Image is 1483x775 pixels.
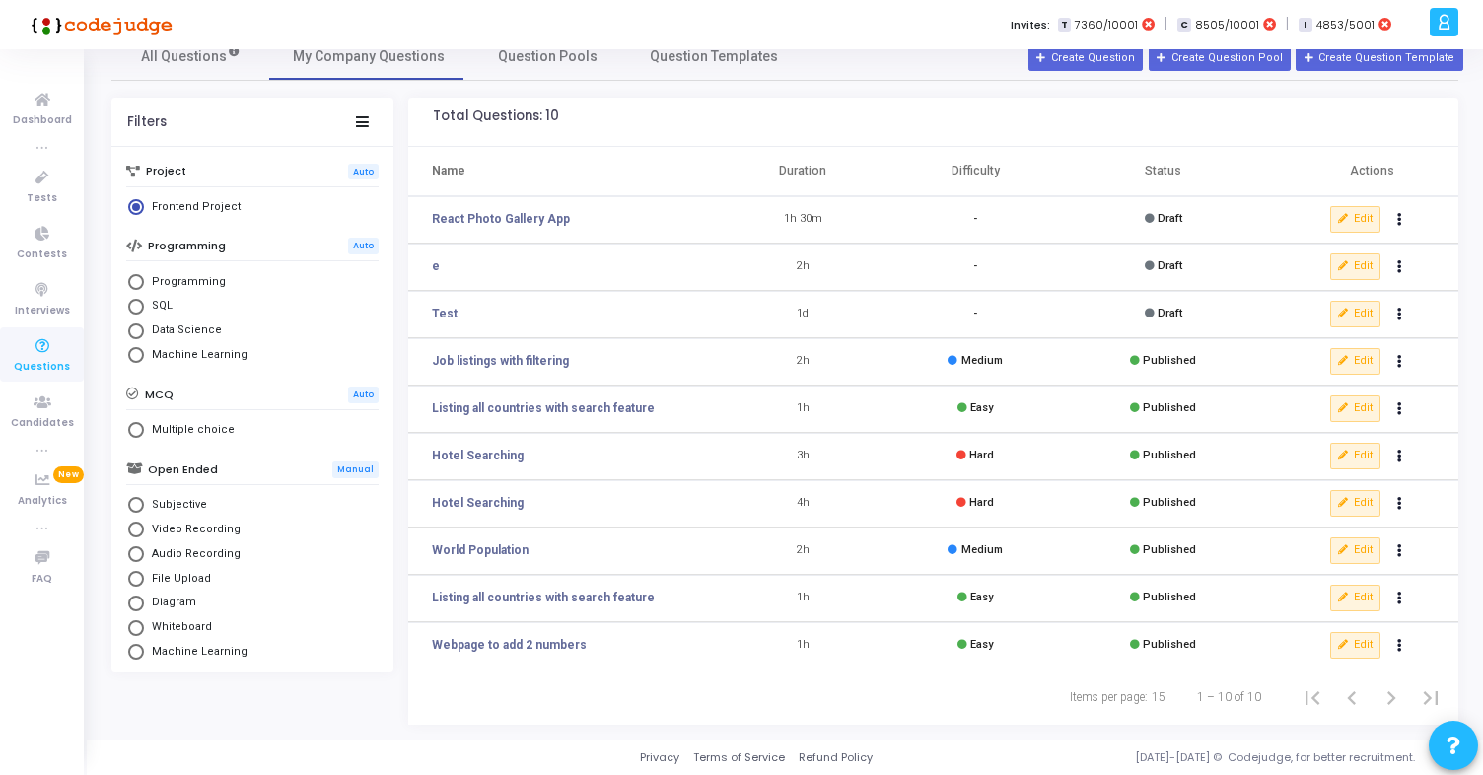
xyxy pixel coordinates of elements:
mat-radio-group: Select Library [126,420,379,445]
span: Interviews [15,303,70,319]
td: 2h [717,528,889,575]
a: Test [432,305,458,322]
div: - [973,258,977,275]
a: Hotel Searching [432,494,524,512]
img: logo [25,5,173,44]
span: Published [1143,449,1196,461]
span: Data Science [144,322,222,339]
div: Hard [956,448,994,464]
span: Draft [1158,212,1182,225]
button: Create Question Pool [1149,45,1291,71]
mat-radio-group: Select Library [126,197,379,222]
span: Auto [348,387,379,403]
button: Actions [1386,537,1414,565]
span: Manual [332,461,379,478]
td: 1h [717,386,889,433]
a: Terms of Service [693,749,785,766]
mat-radio-group: Select Library [126,271,379,370]
button: Edit [1330,632,1381,658]
button: Edit [1330,490,1381,516]
button: Edit [1330,348,1381,374]
span: Tests [27,190,57,207]
h6: Programming [148,240,226,252]
th: Name [408,147,717,196]
button: Actions [1386,585,1414,612]
span: My Company Questions [293,46,445,67]
a: Refund Policy [799,749,873,766]
span: Frontend Project [144,199,241,216]
span: Machine Learning [144,347,247,364]
span: Published [1143,591,1196,603]
div: Easy [957,400,993,417]
span: Audio Recording [144,546,241,563]
button: Actions [1386,443,1414,470]
button: Actions [1386,490,1414,518]
a: Webpage to add 2 numbers [432,636,587,654]
span: Multiple choice [144,422,235,439]
button: Edit [1330,395,1381,421]
span: FAQ [32,571,52,588]
span: SQL [144,298,173,315]
span: Dashboard [13,112,72,129]
button: Edit [1330,253,1381,279]
td: 4h [717,480,889,528]
td: 1h [717,575,889,622]
div: - [973,211,977,228]
div: Medium [948,353,1002,370]
div: Easy [957,590,993,606]
span: | [1286,14,1289,35]
div: Medium [948,542,1002,559]
span: 7360/10001 [1075,17,1138,34]
span: 4853/5001 [1316,17,1375,34]
button: Actions [1386,348,1414,376]
div: Filters [127,114,167,130]
a: Listing all countries with search feature [432,399,655,417]
button: Create Question Template [1296,45,1462,71]
span: Draft [1158,307,1182,319]
button: Actions [1386,301,1414,328]
a: React Photo Gallery App [432,210,570,228]
h6: MCQ [145,388,174,401]
button: Edit [1330,443,1381,468]
button: Actions [1386,632,1414,660]
span: Question Pools [498,46,598,67]
button: Actions [1386,395,1414,423]
td: 1h [717,622,889,669]
th: Duration [717,147,889,196]
span: I [1299,18,1311,33]
div: Hard [956,495,994,512]
td: 3h [717,433,889,480]
span: | [1165,14,1167,35]
a: e [432,257,440,275]
span: All Questions [141,46,241,67]
button: Edit [1330,537,1381,563]
td: 2h [717,338,889,386]
span: Published [1143,354,1196,367]
td: 1d [717,291,889,338]
button: Edit [1330,206,1381,232]
mat-radio-group: Select Library [126,495,379,667]
button: Actions [1386,206,1414,234]
span: Candidates [11,415,74,432]
span: Contests [17,247,67,263]
span: New [53,466,84,483]
button: Edit [1330,301,1381,326]
span: C [1177,18,1190,33]
th: Actions [1265,147,1458,196]
span: Question Templates [650,46,778,67]
span: Video Recording [144,522,241,538]
span: Published [1143,496,1196,509]
div: 15 [1152,688,1165,706]
button: Last page [1411,677,1450,717]
button: First page [1293,677,1332,717]
span: Machine Learning [144,644,247,661]
div: - [973,306,977,322]
span: Analytics [18,493,67,510]
span: Published [1143,401,1196,414]
span: File Upload [144,571,211,588]
td: 1h 30m [717,196,889,244]
button: Previous page [1332,677,1372,717]
div: Easy [957,637,993,654]
span: Draft [1158,259,1182,272]
a: Job listings with filtering [432,352,569,370]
